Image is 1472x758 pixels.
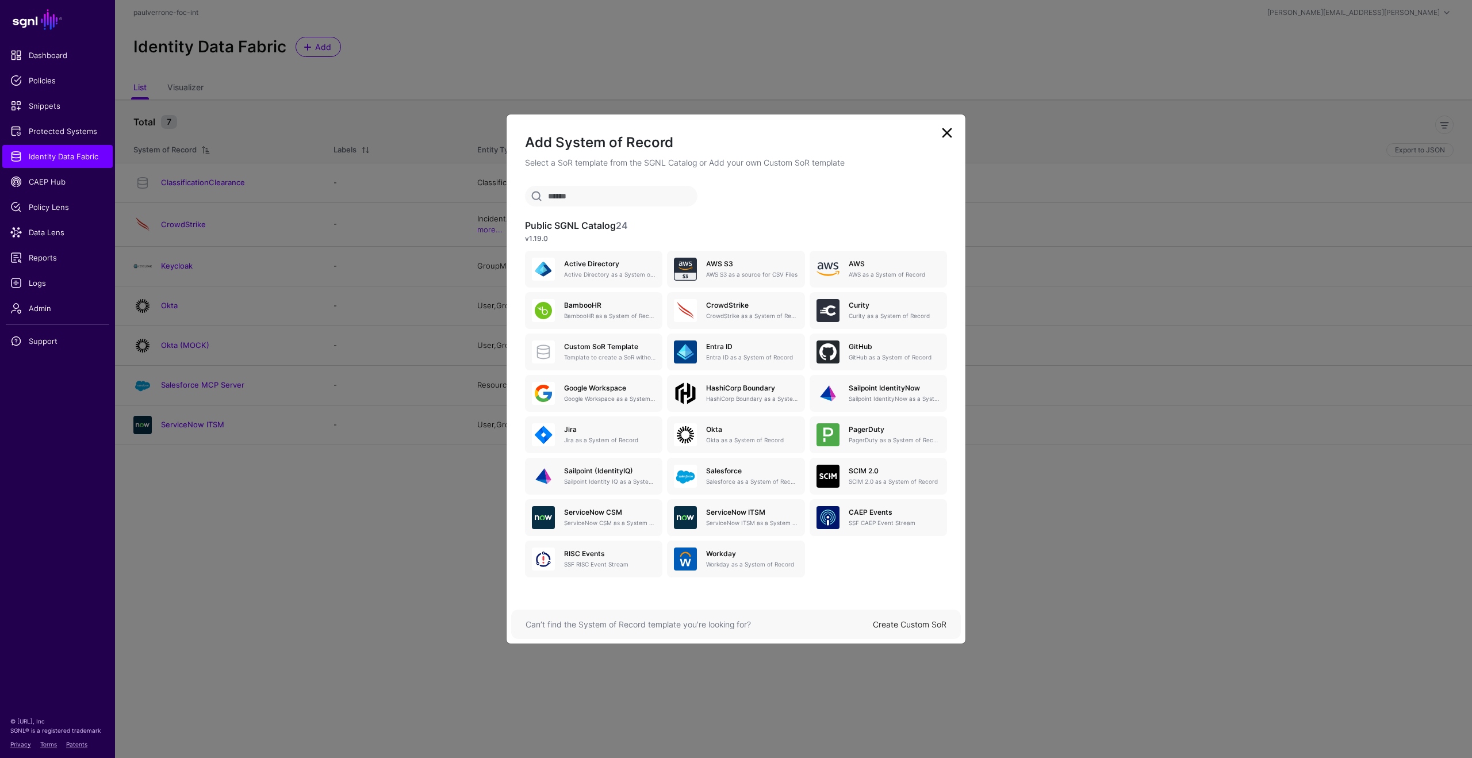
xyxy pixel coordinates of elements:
[564,477,655,486] p: Sailpoint Identity IQ as a System of Record
[667,499,804,536] a: ServiceNow ITSMServiceNow ITSM as a System of Record
[525,292,662,329] a: BambooHRBambooHR as a System of Record
[706,301,798,309] h5: CrowdStrike
[532,423,555,446] img: svg+xml;base64,PHN2ZyB3aWR0aD0iNjQiIGhlaWdodD0iNjQiIHZpZXdCb3g9IjAgMCA2NCA2NCIgZmlsbD0ibm9uZSIgeG...
[564,312,655,320] p: BambooHR as a System of Record
[616,220,628,231] span: 24
[526,618,873,630] div: Can’t find the System of Record template you’re looking for?
[525,334,662,370] a: Custom SoR TemplateTemplate to create a SoR without any entities, attributes or relationships. On...
[849,477,940,486] p: SCIM 2.0 as a System of Record
[525,156,947,169] p: Select a SoR template from the SGNL Catalog or Add your own Custom SoR template
[810,375,947,412] a: Sailpoint IdentityNowSailpoint IdentityNow as a System of Record
[849,508,940,516] h5: CAEP Events
[816,258,839,281] img: svg+xml;base64,PHN2ZyB4bWxucz0iaHR0cDovL3d3dy53My5vcmcvMjAwMC9zdmciIHhtbG5zOnhsaW5rPSJodHRwOi8vd3...
[810,458,947,495] a: SCIM 2.0SCIM 2.0 as a System of Record
[532,258,555,281] img: svg+xml;base64,PHN2ZyB3aWR0aD0iNjQiIGhlaWdodD0iNjQiIHZpZXdCb3g9IjAgMCA2NCA2NCIgZmlsbD0ibm9uZSIgeG...
[674,465,697,488] img: svg+xml;base64,PHN2ZyB3aWR0aD0iNjQiIGhlaWdodD0iNjQiIHZpZXdCb3g9IjAgMCA2NCA2NCIgZmlsbD0ibm9uZSIgeG...
[674,548,697,571] img: svg+xml;base64,PHN2ZyB3aWR0aD0iNjQiIGhlaWdodD0iNjQiIHZpZXdCb3g9IjAgMCA2NCA2NCIgZmlsbD0ibm9uZSIgeG...
[525,133,947,152] h2: Add System of Record
[525,541,662,577] a: RISC EventsSSF RISC Event Stream
[849,436,940,445] p: PagerDuty as a System of Record
[816,382,839,405] img: svg+xml;base64,PHN2ZyB3aWR0aD0iNjQiIGhlaWdodD0iNjQiIHZpZXdCb3g9IjAgMCA2NCA2NCIgZmlsbD0ibm9uZSIgeG...
[525,375,662,412] a: Google WorkspaceGoogle Workspace as a System of Record
[674,340,697,363] img: svg+xml;base64,PHN2ZyB3aWR0aD0iNjQiIGhlaWdodD0iNjQiIHZpZXdCb3g9IjAgMCA2NCA2NCIgZmlsbD0ibm9uZSIgeG...
[706,477,798,486] p: Salesforce as a System of Record
[849,353,940,362] p: GitHub as a System of Record
[564,519,655,527] p: ServiceNow CSM as a System of Record
[532,299,555,322] img: svg+xml;base64,PHN2ZyB3aWR0aD0iNjQiIGhlaWdodD0iNjQiIHZpZXdCb3g9IjAgMCA2NCA2NCIgZmlsbD0ibm9uZSIgeG...
[849,343,940,351] h5: GitHub
[667,251,804,288] a: AWS S3AWS S3 as a source for CSV Files
[532,465,555,488] img: svg+xml;base64,PHN2ZyB3aWR0aD0iNjQiIGhlaWdodD0iNjQiIHZpZXdCb3g9IjAgMCA2NCA2NCIgZmlsbD0ibm9uZSIgeG...
[706,467,798,475] h5: Salesforce
[706,550,798,558] h5: Workday
[849,260,940,268] h5: AWS
[564,270,655,279] p: Active Directory as a System of Record
[810,334,947,370] a: GitHubGitHub as a System of Record
[564,301,655,309] h5: BambooHR
[674,299,697,322] img: svg+xml;base64,PHN2ZyB3aWR0aD0iNjQiIGhlaWdodD0iNjQiIHZpZXdCb3g9IjAgMCA2NCA2NCIgZmlsbD0ibm9uZSIgeG...
[810,499,947,536] a: CAEP EventsSSF CAEP Event Stream
[525,416,662,453] a: JiraJira as a System of Record
[674,382,697,405] img: svg+xml;base64,PHN2ZyB4bWxucz0iaHR0cDovL3d3dy53My5vcmcvMjAwMC9zdmciIHdpZHRoPSIxMDBweCIgaGVpZ2h0PS...
[706,353,798,362] p: Entra ID as a System of Record
[532,382,555,405] img: svg+xml;base64,PHN2ZyB3aWR0aD0iNjQiIGhlaWdodD0iNjQiIHZpZXdCb3g9IjAgMCA2NCA2NCIgZmlsbD0ibm9uZSIgeG...
[564,353,655,362] p: Template to create a SoR without any entities, attributes or relationships. Once created, you can...
[564,560,655,569] p: SSF RISC Event Stream
[564,508,655,516] h5: ServiceNow CSM
[849,426,940,434] h5: PagerDuty
[674,258,697,281] img: svg+xml;base64,PHN2ZyB3aWR0aD0iNjQiIGhlaWdodD0iNjQiIHZpZXdCb3g9IjAgMCA2NCA2NCIgZmlsbD0ibm9uZSIgeG...
[564,384,655,392] h5: Google Workspace
[564,260,655,268] h5: Active Directory
[849,467,940,475] h5: SCIM 2.0
[667,292,804,329] a: CrowdStrikeCrowdStrike as a System of Record
[706,436,798,445] p: Okta as a System of Record
[564,343,655,351] h5: Custom SoR Template
[706,343,798,351] h5: Entra ID
[810,292,947,329] a: CurityCurity as a System of Record
[564,395,655,403] p: Google Workspace as a System of Record
[564,550,655,558] h5: RISC Events
[849,384,940,392] h5: Sailpoint IdentityNow
[706,560,798,569] p: Workday as a System of Record
[667,458,804,495] a: SalesforceSalesforce as a System of Record
[816,423,839,446] img: svg+xml;base64,PHN2ZyB3aWR0aD0iNjQiIGhlaWdodD0iNjQiIHZpZXdCb3g9IjAgMCA2NCA2NCIgZmlsbD0ibm9uZSIgeG...
[873,619,946,629] a: Create Custom SoR
[706,270,798,279] p: AWS S3 as a source for CSV Files
[706,508,798,516] h5: ServiceNow ITSM
[706,519,798,527] p: ServiceNow ITSM as a System of Record
[706,395,798,403] p: HashiCorp Boundary as a System of Record
[532,506,555,529] img: svg+xml;base64,PHN2ZyB3aWR0aD0iNjQiIGhlaWdodD0iNjQiIHZpZXdCb3g9IjAgMCA2NCA2NCIgZmlsbD0ibm9uZSIgeG...
[525,458,662,495] a: Sailpoint (IdentityIQ)Sailpoint Identity IQ as a System of Record
[810,251,947,288] a: AWSAWS as a System of Record
[849,312,940,320] p: Curity as a System of Record
[849,519,940,527] p: SSF CAEP Event Stream
[849,301,940,309] h5: Curity
[849,395,940,403] p: Sailpoint IdentityNow as a System of Record
[816,299,839,322] img: svg+xml;base64,PHN2ZyB3aWR0aD0iNjQiIGhlaWdodD0iNjQiIHZpZXdCb3g9IjAgMCA2NCA2NCIgZmlsbD0ibm9uZSIgeG...
[706,384,798,392] h5: HashiCorp Boundary
[564,436,655,445] p: Jira as a System of Record
[525,251,662,288] a: Active DirectoryActive Directory as a System of Record
[674,423,697,446] img: svg+xml;base64,PHN2ZyB3aWR0aD0iNjQiIGhlaWdodD0iNjQiIHZpZXdCb3g9IjAgMCA2NCA2NCIgZmlsbD0ibm9uZSIgeG...
[525,220,947,231] h3: Public SGNL Catalog
[532,548,555,571] img: svg+xml;base64,PHN2ZyB3aWR0aD0iNjQiIGhlaWdodD0iNjQiIHZpZXdCb3g9IjAgMCA2NCA2NCIgZmlsbD0ibm9uZSIgeG...
[816,340,839,363] img: svg+xml;base64,PHN2ZyB3aWR0aD0iNjQiIGhlaWdodD0iNjQiIHZpZXdCb3g9IjAgMCA2NCA2NCIgZmlsbD0ibm9uZSIgeG...
[816,465,839,488] img: svg+xml;base64,PHN2ZyB3aWR0aD0iNjQiIGhlaWdodD0iNjQiIHZpZXdCb3g9IjAgMCA2NCA2NCIgZmlsbD0ibm9uZSIgeG...
[816,506,839,529] img: svg+xml;base64,PHN2ZyB3aWR0aD0iNjQiIGhlaWdodD0iNjQiIHZpZXdCb3g9IjAgMCA2NCA2NCIgZmlsbD0ibm9uZSIgeG...
[564,467,655,475] h5: Sailpoint (IdentityIQ)
[667,541,804,577] a: WorkdayWorkday as a System of Record
[706,312,798,320] p: CrowdStrike as a System of Record
[706,260,798,268] h5: AWS S3
[525,234,548,243] strong: v1.19.0
[667,375,804,412] a: HashiCorp BoundaryHashiCorp Boundary as a System of Record
[525,499,662,536] a: ServiceNow CSMServiceNow CSM as a System of Record
[810,416,947,453] a: PagerDutyPagerDuty as a System of Record
[674,506,697,529] img: svg+xml;base64,PHN2ZyB3aWR0aD0iNjQiIGhlaWdodD0iNjQiIHZpZXdCb3g9IjAgMCA2NCA2NCIgZmlsbD0ibm9uZSIgeG...
[564,426,655,434] h5: Jira
[667,416,804,453] a: OktaOkta as a System of Record
[849,270,940,279] p: AWS as a System of Record
[667,334,804,370] a: Entra IDEntra ID as a System of Record
[706,426,798,434] h5: Okta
